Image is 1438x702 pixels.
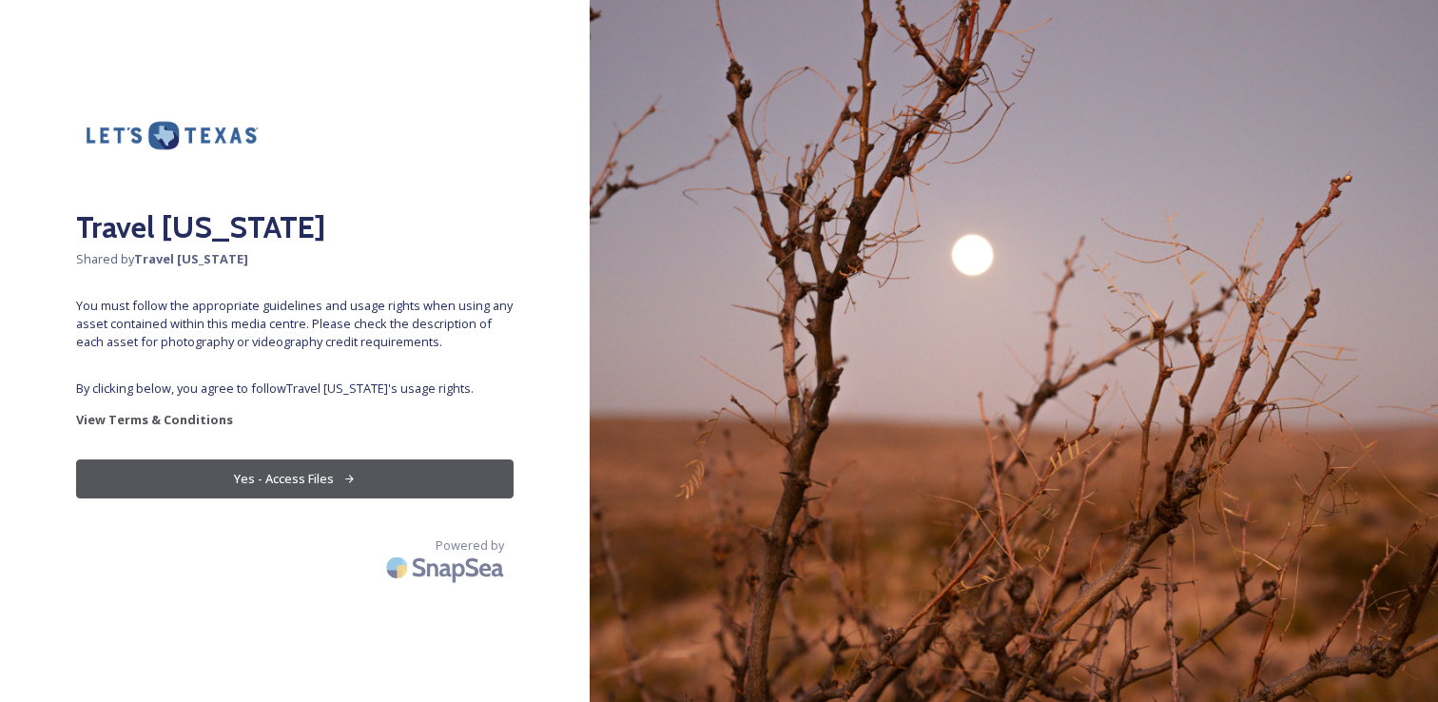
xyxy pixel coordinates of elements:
strong: View Terms & Conditions [76,411,233,428]
span: By clicking below, you agree to follow Travel [US_STATE] 's usage rights. [76,380,514,398]
h2: Travel [US_STATE] [76,205,514,250]
span: Shared by [76,250,514,268]
img: travel-tx.png [76,76,266,195]
img: SnapSea Logo [380,545,514,590]
strong: Travel [US_STATE] [134,250,248,267]
button: Yes - Access Files [76,459,514,498]
a: View Terms & Conditions [76,408,514,431]
span: Powered by [436,536,504,555]
span: You must follow the appropriate guidelines and usage rights when using any asset contained within... [76,297,514,352]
